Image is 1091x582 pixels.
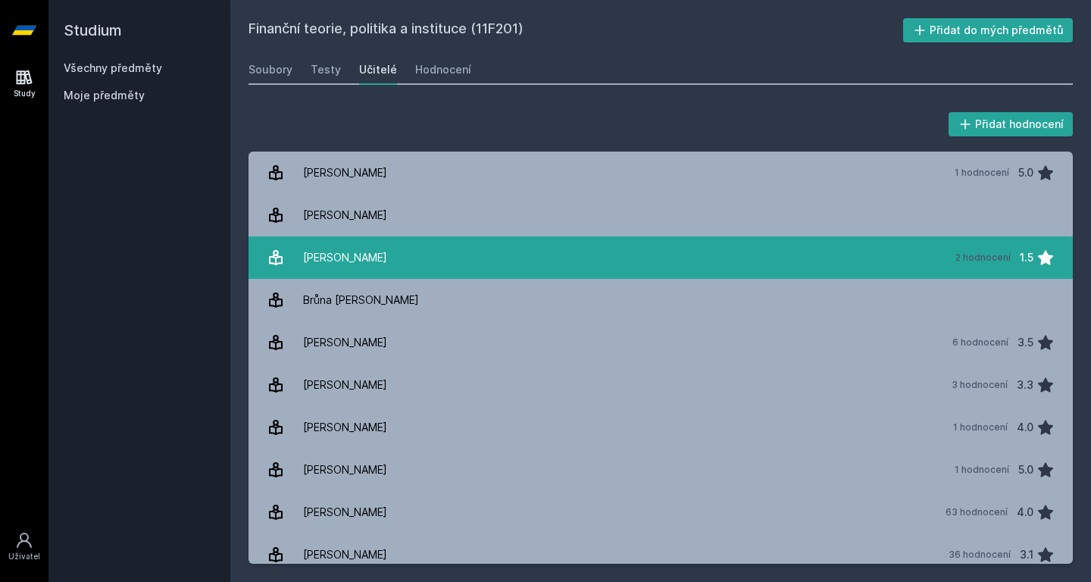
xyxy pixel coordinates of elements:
[303,540,387,570] div: [PERSON_NAME]
[949,549,1011,561] div: 36 hodnocení
[249,194,1073,236] a: [PERSON_NAME]
[303,497,387,527] div: [PERSON_NAME]
[953,421,1008,433] div: 1 hodnocení
[64,88,145,103] span: Moje předměty
[249,18,903,42] h2: Finanční teorie, politika a instituce (11F201)
[415,55,471,85] a: Hodnocení
[303,285,419,315] div: Brůna [PERSON_NAME]
[955,252,1011,264] div: 2 hodnocení
[949,112,1074,136] button: Přidat hodnocení
[311,62,341,77] div: Testy
[303,327,387,358] div: [PERSON_NAME]
[249,279,1073,321] a: Brůna [PERSON_NAME]
[249,321,1073,364] a: [PERSON_NAME] 6 hodnocení 3.5
[903,18,1074,42] button: Přidat do mých předmětů
[249,364,1073,406] a: [PERSON_NAME] 3 hodnocení 3.3
[249,55,292,85] a: Soubory
[311,55,341,85] a: Testy
[1017,497,1033,527] div: 4.0
[1020,242,1033,273] div: 1.5
[1018,327,1033,358] div: 3.5
[303,412,387,443] div: [PERSON_NAME]
[952,379,1008,391] div: 3 hodnocení
[955,464,1009,476] div: 1 hodnocení
[303,200,387,230] div: [PERSON_NAME]
[249,62,292,77] div: Soubory
[64,61,162,74] a: Všechny předměty
[303,242,387,273] div: [PERSON_NAME]
[249,152,1073,194] a: [PERSON_NAME] 1 hodnocení 5.0
[3,61,45,107] a: Study
[952,336,1008,349] div: 6 hodnocení
[249,449,1073,491] a: [PERSON_NAME] 1 hodnocení 5.0
[359,62,397,77] div: Učitelé
[249,236,1073,279] a: [PERSON_NAME] 2 hodnocení 1.5
[1018,158,1033,188] div: 5.0
[946,506,1008,518] div: 63 hodnocení
[955,167,1009,179] div: 1 hodnocení
[249,406,1073,449] a: [PERSON_NAME] 1 hodnocení 4.0
[249,491,1073,533] a: [PERSON_NAME] 63 hodnocení 4.0
[249,533,1073,576] a: [PERSON_NAME] 36 hodnocení 3.1
[359,55,397,85] a: Učitelé
[14,88,36,99] div: Study
[1017,412,1033,443] div: 4.0
[8,551,40,562] div: Uživatel
[1018,455,1033,485] div: 5.0
[3,524,45,570] a: Uživatel
[303,370,387,400] div: [PERSON_NAME]
[1020,540,1033,570] div: 3.1
[415,62,471,77] div: Hodnocení
[303,455,387,485] div: [PERSON_NAME]
[1017,370,1033,400] div: 3.3
[303,158,387,188] div: [PERSON_NAME]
